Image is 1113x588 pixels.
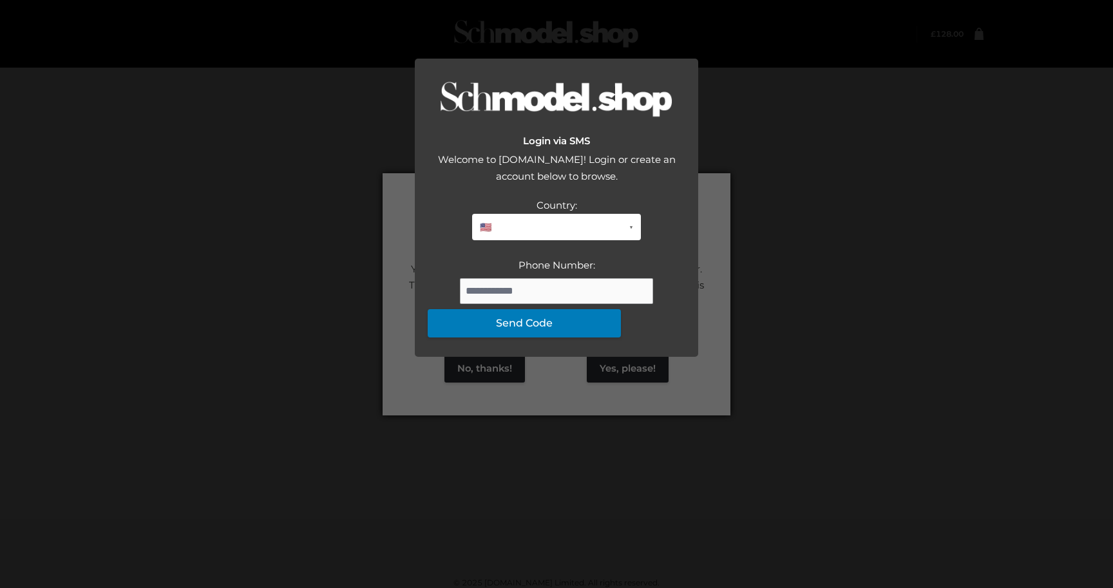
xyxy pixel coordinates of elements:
[441,81,672,119] img: Logo
[428,309,621,337] button: Send Code
[537,199,577,211] label: Country:
[518,259,595,271] label: Phone Number:
[428,151,685,197] div: Welcome to [DOMAIN_NAME]! Login or create an account below to browse.
[428,135,685,147] h2: Login via SMS
[480,219,624,236] span: 🇺🇸 [GEOGRAPHIC_DATA] (+1)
